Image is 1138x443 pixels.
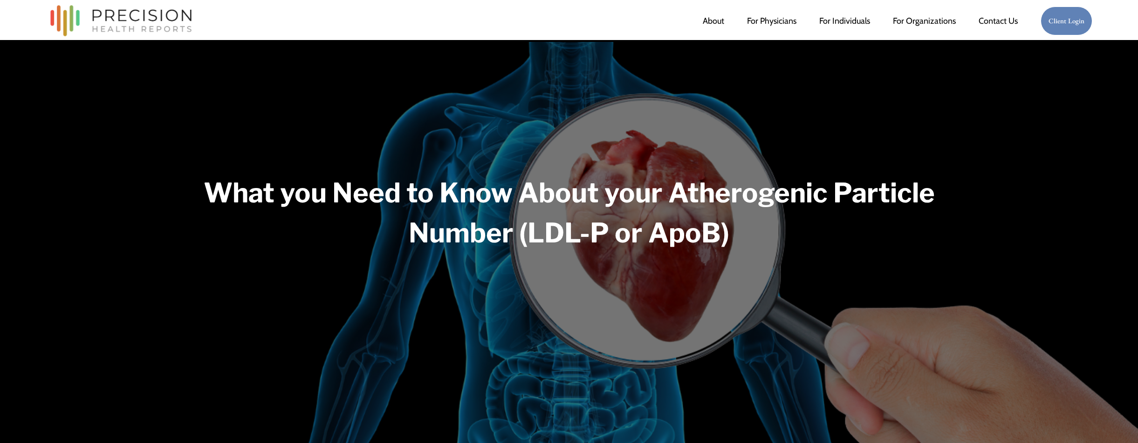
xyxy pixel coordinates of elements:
a: Contact Us [979,12,1018,30]
a: For Individuals [819,12,870,30]
a: Client Login [1041,7,1093,36]
a: For Physicians [747,12,796,30]
img: Precision Health Reports [46,1,197,40]
a: folder dropdown [893,12,956,30]
span: For Organizations [893,13,956,29]
strong: What you Need to Know About your Atherogenic Particle Number (LDL-P or ApoB) [204,176,940,249]
a: About [703,12,724,30]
